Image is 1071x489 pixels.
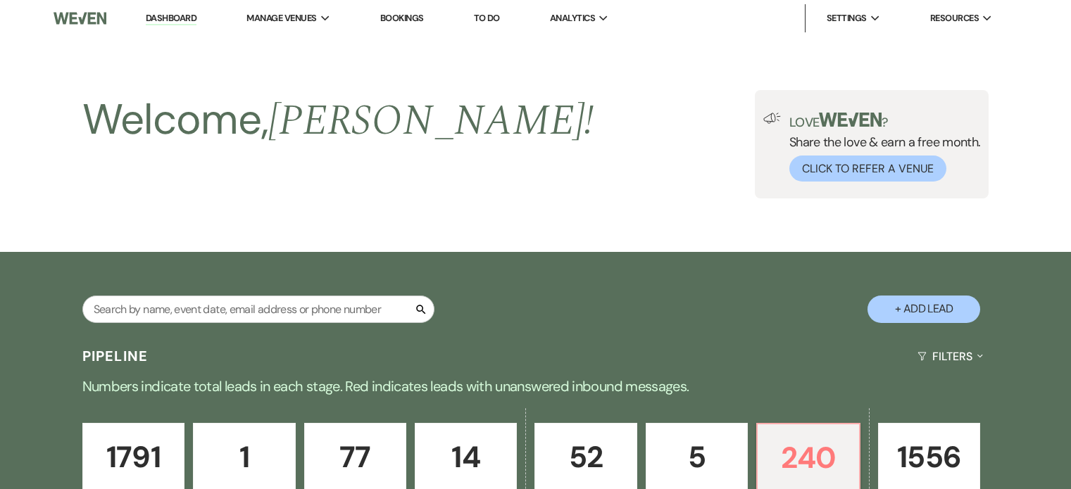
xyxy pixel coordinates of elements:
p: 77 [313,433,397,481]
button: Click to Refer a Venue [789,155,946,182]
div: Share the love & earn a free month. [781,113,981,182]
span: [PERSON_NAME] ! [268,89,594,153]
a: Dashboard [146,12,196,25]
span: Analytics [550,11,595,25]
p: 14 [424,433,508,481]
h2: Welcome, [82,90,594,151]
img: Weven Logo [54,4,106,33]
a: Bookings [380,12,424,24]
p: Numbers indicate total leads in each stage. Red indicates leads with unanswered inbound messages. [29,375,1043,398]
p: 52 [544,433,627,481]
p: 1556 [887,433,971,481]
p: Love ? [789,113,981,129]
img: loud-speaker-illustration.svg [763,113,781,124]
button: + Add Lead [868,296,980,323]
h3: Pipeline [82,346,149,366]
p: 240 [766,434,850,481]
a: To Do [474,12,500,24]
p: 1791 [92,433,175,481]
span: Manage Venues [246,11,316,25]
p: 5 [655,433,739,481]
img: weven-logo-green.svg [819,113,882,127]
input: Search by name, event date, email address or phone number [82,296,434,323]
span: Resources [930,11,979,25]
p: 1 [202,433,286,481]
span: Settings [827,11,867,25]
button: Filters [912,338,989,375]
